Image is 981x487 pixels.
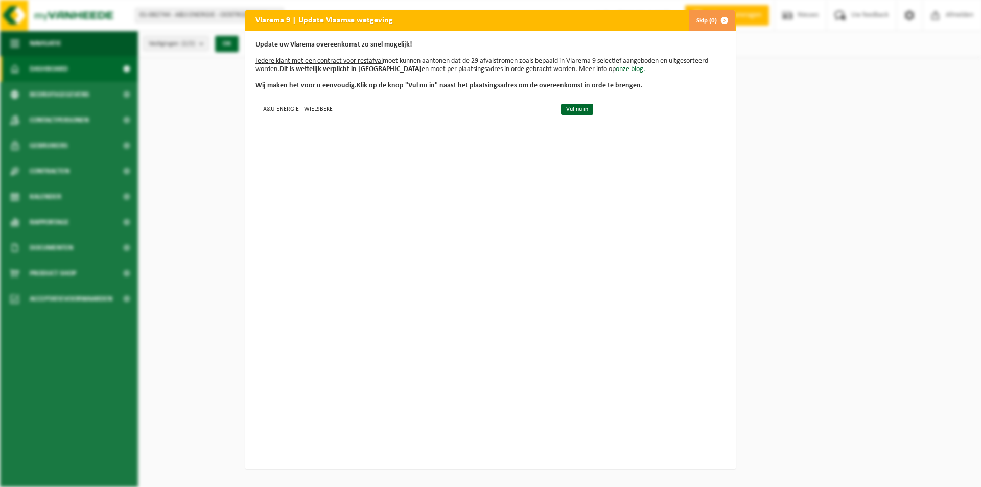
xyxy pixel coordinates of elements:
u: Iedere klant met een contract voor restafval [255,57,383,65]
a: onze blog. [616,65,645,73]
b: Update uw Vlarema overeenkomst zo snel mogelijk! [255,41,412,49]
h2: Vlarema 9 | Update Vlaamse wetgeving [245,10,403,30]
b: Dit is wettelijk verplicht in [GEOGRAPHIC_DATA] [279,65,422,73]
b: Klik op de knop "Vul nu in" naast het plaatsingsadres om de overeenkomst in orde te brengen. [255,82,643,89]
p: moet kunnen aantonen dat de 29 afvalstromen zoals bepaald in Vlarema 9 selectief aangeboden en ui... [255,41,726,90]
a: Vul nu in [561,104,593,115]
td: A&U ENERGIE - WIELSBEKE [255,100,552,117]
u: Wij maken het voor u eenvoudig. [255,82,357,89]
button: Skip (0) [688,10,735,31]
